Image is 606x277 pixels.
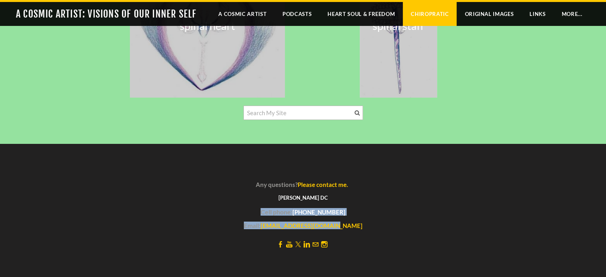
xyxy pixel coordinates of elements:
[243,106,363,120] input: Search My Site
[360,21,437,31] div: spinal staff
[304,240,310,248] a: Linkedin
[278,194,328,201] strong: [PERSON_NAME] DC
[292,208,345,216] span: [PHONE_NUMBER]
[112,174,494,194] h2: Any questions?
[244,222,261,229] font: Email:
[457,2,522,26] a: Original Images
[16,8,196,20] a: A COSMIC ARTIST: VISIONS OF OUR INNER SELF
[130,21,285,31] div: spinal heart
[553,2,590,26] a: more...
[286,240,292,248] a: Youtube
[298,181,348,188] a: Please contact me.
[295,240,301,248] a: Twitter
[312,240,319,248] a: Mail
[320,2,403,26] a: Heart Soul & Freedom
[210,2,275,26] a: A Cosmic Artist
[277,240,284,248] a: Facebook
[321,240,328,248] a: Instagram
[403,2,457,26] a: Chiropratic
[355,110,360,116] span: Search
[261,208,292,216] font: Cell phone:
[261,222,363,229] a: [EMAIL_ADDRESS][DOMAIN_NAME]
[275,2,320,26] a: Podcasts
[522,2,553,26] a: LINKS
